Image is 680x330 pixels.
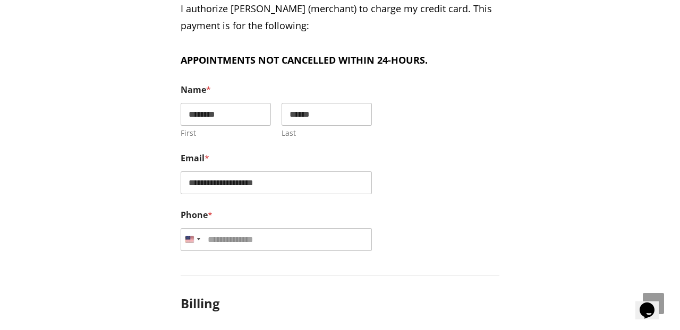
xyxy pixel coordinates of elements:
h3: Billing [181,288,499,311]
input: Phone [181,228,372,251]
label: Last [282,128,372,137]
label: Phone [181,210,499,220]
legend: Name [181,85,211,95]
label: First [181,128,271,137]
button: Selected country [181,228,204,251]
b: APPOINTMENTS NOT CANCELLED WITHIN 24-HOURS. [181,54,428,66]
iframe: chat widget [635,288,669,319]
label: Email [181,153,499,163]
